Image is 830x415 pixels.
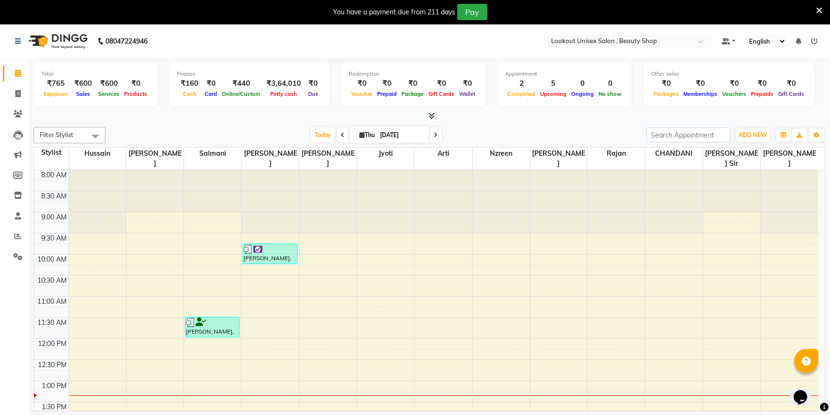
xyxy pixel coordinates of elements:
div: ₹0 [305,78,322,89]
span: Cash [181,91,199,97]
div: 9:00 AM [39,212,69,222]
span: Arti [415,148,472,160]
div: ₹0 [375,78,399,89]
div: ₹0 [202,78,219,89]
span: [PERSON_NAME] [761,148,818,170]
span: Petty cash [268,91,300,97]
div: 8:00 AM [39,170,69,180]
div: Redemption [349,70,478,78]
div: 1:00 PM [40,381,69,391]
div: 10:30 AM [35,276,69,286]
div: ₹0 [776,78,807,89]
div: ₹3,64,010 [263,78,305,89]
div: ₹600 [96,78,122,89]
span: Card [202,91,219,97]
div: Stylist [34,148,69,158]
span: [PERSON_NAME] Sir [703,148,760,170]
div: [PERSON_NAME], TK01, 11:30 AM-12:00 PM, [PERSON_NAME] - Style Shave [185,317,239,337]
span: Gift Cards [426,91,457,97]
div: ₹0 [349,78,375,89]
div: ₹0 [426,78,457,89]
span: Prepaids [749,91,776,97]
button: ADD NEW [736,128,769,142]
span: Services [96,91,122,97]
div: 5 [538,78,569,89]
span: Package [399,91,426,97]
button: Pay [457,4,487,20]
div: ₹0 [720,78,749,89]
div: ₹0 [122,78,150,89]
span: Products [122,91,150,97]
div: ₹160 [177,78,202,89]
div: Appointment [505,70,624,78]
span: Gift Cards [776,91,807,97]
div: ₹600 [70,78,96,89]
span: Completed [505,91,538,97]
span: Memberships [681,91,720,97]
span: [PERSON_NAME] [530,148,587,170]
span: [PERSON_NAME] [242,148,299,170]
div: ₹0 [749,78,776,89]
span: Prepaid [375,91,399,97]
div: 1:30 PM [40,402,69,412]
div: ₹0 [651,78,681,89]
span: Expenses [41,91,70,97]
input: Search Appointment [646,127,730,142]
span: Due [306,91,321,97]
div: 2 [505,78,538,89]
div: [PERSON_NAME], TK03, 09:45 AM-10:15 AM, Biotop Wash [243,244,297,264]
div: ₹0 [457,78,478,89]
span: Thu [357,131,377,138]
div: 12:00 PM [36,339,69,349]
div: 11:00 AM [35,297,69,307]
iframe: chat widget [790,377,820,405]
span: Ongoing [569,91,596,97]
div: ₹765 [41,78,70,89]
span: Sales [74,91,92,97]
span: Voucher [349,91,375,97]
div: 0 [596,78,624,89]
b: 08047224946 [105,28,148,55]
div: Finance [177,70,322,78]
span: Filter Stylist [40,131,73,138]
div: Other sales [651,70,807,78]
div: ₹440 [219,78,263,89]
div: 0 [569,78,596,89]
span: ADD NEW [738,131,767,138]
span: Salmani [184,148,241,160]
span: Wallet [457,91,478,97]
span: Rajan [588,148,645,160]
span: Jyoti [357,148,414,160]
div: 10:00 AM [35,254,69,265]
div: Total [41,70,150,78]
span: CHANDANI [645,148,702,160]
div: 8:30 AM [39,191,69,201]
span: Upcoming [538,91,569,97]
span: Vouchers [720,91,749,97]
span: Nzreen [473,148,530,160]
div: 12:30 PM [36,360,69,370]
span: No show [596,91,624,97]
div: ₹0 [681,78,720,89]
div: 11:30 AM [35,318,69,328]
span: Online/Custom [219,91,263,97]
div: 9:30 AM [39,233,69,243]
img: logo [24,28,90,55]
span: Packages [651,91,681,97]
span: [PERSON_NAME] [127,148,184,170]
input: 2025-09-04 [377,128,425,142]
div: ₹0 [399,78,426,89]
span: Today [311,127,335,142]
div: You have a payment due from 211 days [333,7,455,17]
span: [PERSON_NAME] [300,148,357,170]
span: Hussain [69,148,126,160]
